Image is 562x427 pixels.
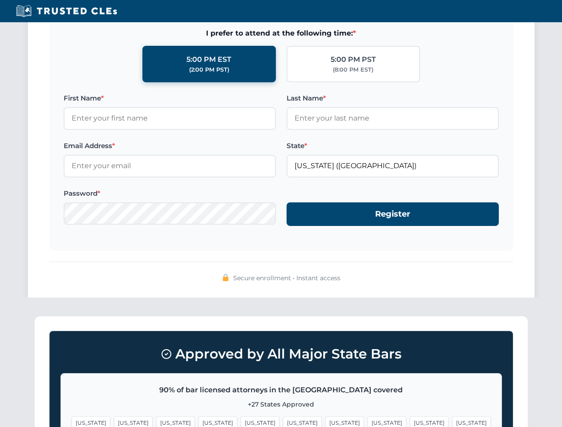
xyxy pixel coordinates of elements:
[64,107,276,129] input: Enter your first name
[186,54,231,65] div: 5:00 PM EST
[64,155,276,177] input: Enter your email
[222,274,229,281] img: 🔒
[189,65,229,74] div: (2:00 PM PST)
[64,93,276,104] label: First Name
[64,141,276,151] label: Email Address
[287,202,499,226] button: Register
[64,28,499,39] span: I prefer to attend at the following time:
[64,188,276,199] label: Password
[287,107,499,129] input: Enter your last name
[233,273,340,283] span: Secure enrollment • Instant access
[331,54,376,65] div: 5:00 PM PST
[333,65,373,74] div: (8:00 PM EST)
[287,155,499,177] input: Florida (FL)
[287,93,499,104] label: Last Name
[287,141,499,151] label: State
[72,384,491,396] p: 90% of bar licensed attorneys in the [GEOGRAPHIC_DATA] covered
[72,399,491,409] p: +27 States Approved
[13,4,120,18] img: Trusted CLEs
[61,342,502,366] h3: Approved by All Major State Bars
